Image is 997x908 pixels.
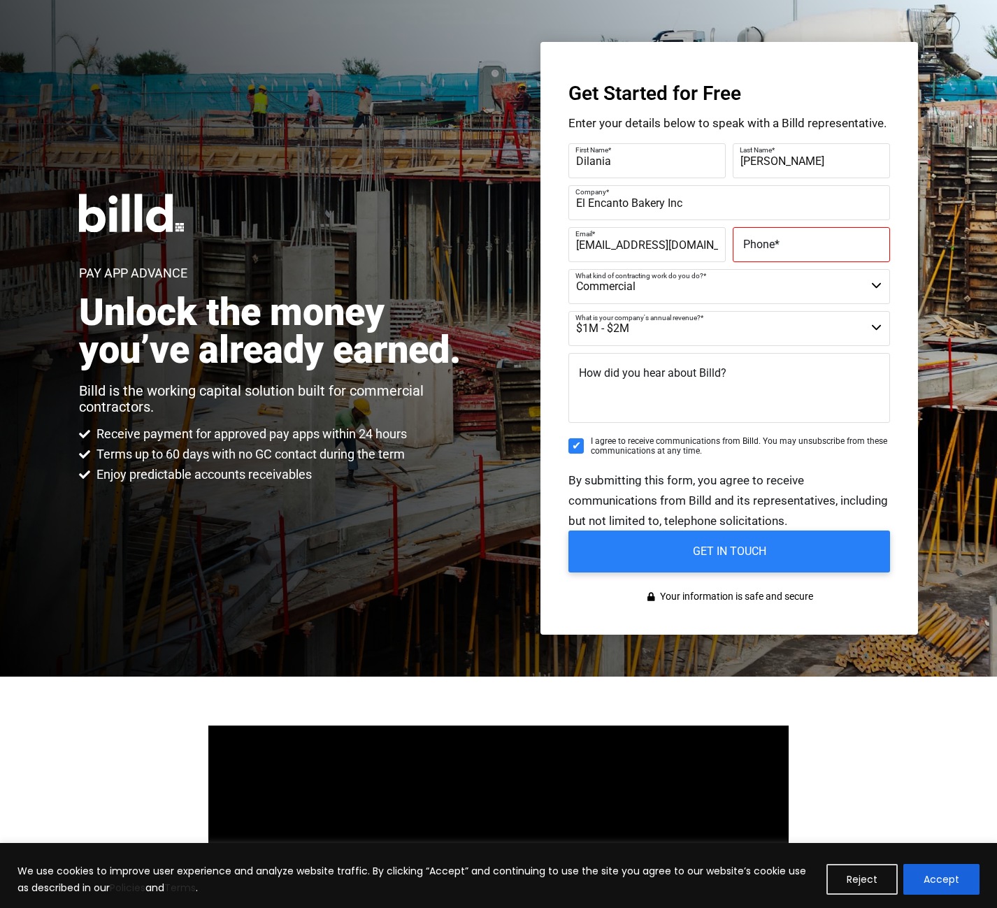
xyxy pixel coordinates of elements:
span: I agree to receive communications from Billd. You may unsubscribe from these communications at an... [591,436,890,456]
span: Email [575,230,592,238]
h2: Unlock the money you’ve already earned. [79,294,475,369]
span: Terms up to 60 days with no GC contact during the term [93,446,405,463]
button: Accept [903,864,980,895]
span: Receive payment for approved pay apps within 24 hours [93,426,407,442]
span: How did you hear about Billd? [579,366,726,380]
span: By submitting this form, you agree to receive communications from Billd and its representatives, ... [568,473,888,528]
span: Company [575,188,606,196]
span: Last Name [740,146,772,154]
input: I agree to receive communications from Billd. You may unsubscribe from these communications at an... [568,438,584,454]
p: We use cookies to improve user experience and analyze website traffic. By clicking “Accept” and c... [17,863,816,896]
span: Your information is safe and secure [657,586,813,607]
a: Policies [110,881,145,895]
button: Reject [826,864,898,895]
p: Enter your details below to speak with a Billd representative. [568,117,890,129]
span: Enjoy predictable accounts receivables [93,466,312,483]
h1: Pay App Advance [79,267,187,280]
span: First Name [575,146,608,154]
h3: Get Started for Free [568,84,890,103]
input: GET IN TOUCH [568,531,890,572]
a: Terms [164,881,196,895]
span: Phone [743,238,775,251]
p: Billd is the working capital solution built for commercial contractors. [79,383,475,415]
